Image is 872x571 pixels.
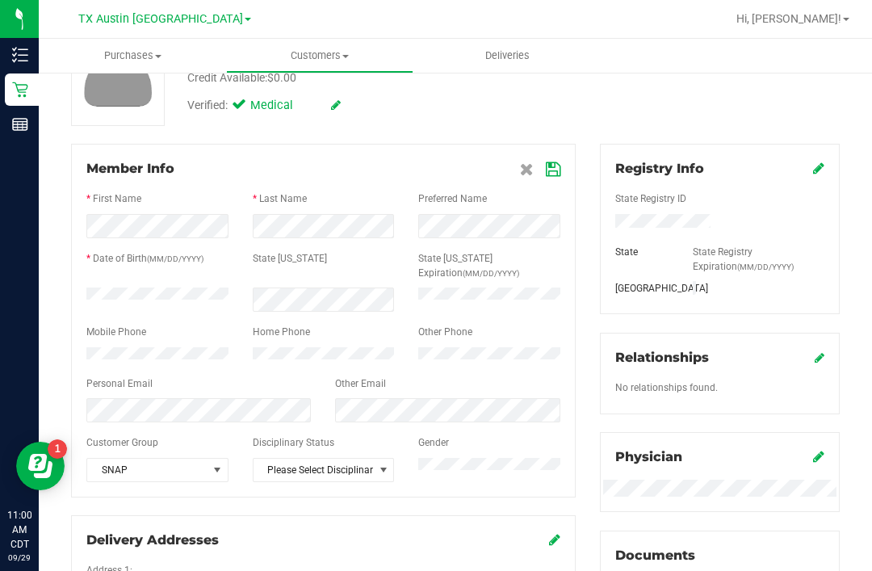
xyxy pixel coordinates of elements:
inline-svg: Inventory [12,47,28,63]
label: State Registry Expiration [693,245,824,274]
label: Personal Email [86,376,153,391]
label: Other Phone [418,325,472,339]
span: Customers [227,48,413,63]
label: Preferred Name [418,191,487,206]
label: Customer Group [86,435,158,450]
iframe: Resource center [16,442,65,490]
label: First Name [93,191,141,206]
span: Medical [250,97,315,115]
label: Mobile Phone [86,325,146,339]
label: State [US_STATE] Expiration [418,251,560,280]
p: 09/29 [7,552,31,564]
a: Customers [226,39,413,73]
span: Hi, [PERSON_NAME]! [736,12,841,25]
label: Last Name [259,191,307,206]
div: Credit Available: [187,69,560,86]
a: Deliveries [413,39,601,73]
span: select [207,459,227,481]
span: Delivery Addresses [86,532,219,548]
p: 11:00 AM CDT [7,508,31,552]
span: Relationships [615,350,709,365]
a: Purchases [39,39,226,73]
span: SNAP [87,459,208,481]
span: (MM/DD/YYYY) [737,262,794,271]
label: State Registry ID [615,191,686,206]
div: [GEOGRAPHIC_DATA] [603,281,681,296]
inline-svg: Reports [12,116,28,132]
inline-svg: Retail [12,82,28,98]
span: Registry Info [615,161,704,176]
span: Documents [615,548,695,563]
div: Verified: [187,97,341,115]
span: (MM/DD/YYYY) [147,254,203,263]
span: Purchases [40,48,225,63]
span: Member Info [86,161,174,176]
label: Other Email [335,376,386,391]
span: select [373,459,393,481]
label: Gender [418,435,449,450]
label: State [US_STATE] [253,251,327,266]
span: Physician [615,449,682,464]
div: State [603,245,681,259]
span: Deliveries [463,48,551,63]
iframe: Resource center unread badge [48,439,67,459]
label: Date of Birth [93,251,203,266]
label: Home Phone [253,325,310,339]
label: Disciplinary Status [253,435,334,450]
span: $0.00 [267,71,296,84]
label: No relationships found. [615,380,718,395]
span: TX Austin [GEOGRAPHIC_DATA] [78,12,243,26]
span: (MM/DD/YYYY) [463,269,519,278]
span: Please Select Disciplinary status [254,459,374,481]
